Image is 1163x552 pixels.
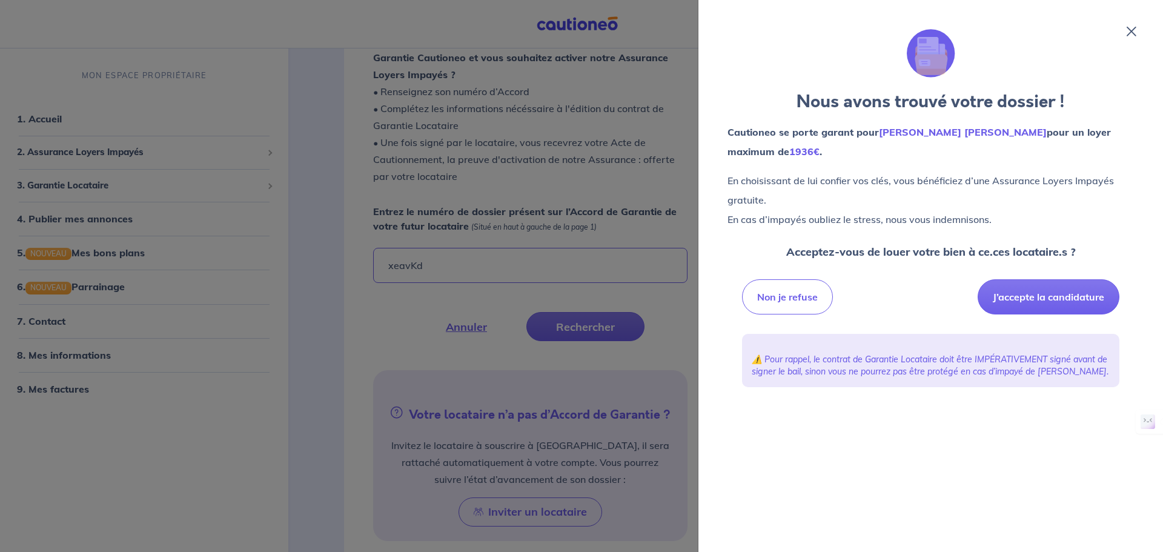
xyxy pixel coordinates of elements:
[752,353,1110,377] p: ⚠️ Pour rappel, le contrat de Garantie Locataire doit être IMPÉRATIVEMENT signé avant de signer l...
[727,171,1134,229] p: En choisissant de lui confier vos clés, vous bénéficiez d’une Assurance Loyers Impayés gratuite. ...
[978,279,1119,314] button: J’accepte la candidature
[789,145,820,158] em: 1936€
[797,90,1065,114] strong: Nous avons trouvé votre dossier !
[786,245,1076,259] strong: Acceptez-vous de louer votre bien à ce.ces locataire.s ?
[742,279,833,314] button: Non je refuse
[879,126,1047,138] em: [PERSON_NAME] [PERSON_NAME]
[907,29,955,78] img: illu_folder.svg
[727,126,1111,158] strong: Cautioneo se porte garant pour pour un loyer maximum de .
